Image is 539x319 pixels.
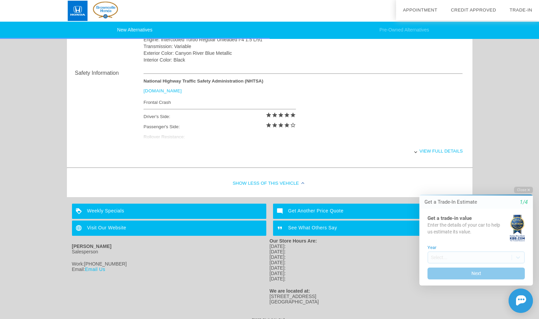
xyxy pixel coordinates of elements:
div: Frontal Crash [144,98,296,107]
span: [DATE]: [270,249,286,254]
i: star [278,112,284,118]
i: star [284,122,290,128]
div: View full details [144,143,463,159]
div: Driver's Side: [144,112,296,122]
span: [DATE]: [270,260,286,265]
img: ic_mode_comment_white_24dp_2x.png [273,204,288,219]
div: Transmission: Variable [144,43,463,50]
a: See What Others Say [273,221,467,236]
img: ic_language_white_24dp_2x.png [72,221,87,236]
div: Work: [72,261,270,267]
i: star_border [290,122,296,128]
div: Exterior Color: Canyon River Blue Metallic [144,50,463,56]
span: [DATE]: [270,244,286,249]
div: Safety Information [75,69,144,77]
div: Passenger's Side: [144,122,296,132]
div: Show Less of this Vehicle [67,170,472,197]
a: [DOMAIN_NAME] [144,88,182,93]
i: star [284,112,290,118]
strong: National Highway Traffic Safety Administration (NHTSA) [144,78,263,84]
strong: [PERSON_NAME] [72,244,112,249]
i: star [278,122,284,128]
span: [DATE]: [270,254,286,260]
span: [PHONE_NUMBER] [84,261,127,267]
i: star [266,122,272,128]
a: Weekly Specials [72,204,266,219]
a: Trade-In [510,7,532,13]
span: [DATE]: [270,271,286,276]
a: Appointment [403,7,437,13]
div: Interior Color: Black [144,56,463,63]
i: star [266,112,272,118]
i: star [272,112,278,118]
div: Salesperson [72,249,270,254]
span: [DATE]: [270,265,286,271]
i: star [290,112,296,118]
a: Email Us [85,267,105,272]
iframe: Chat Assistance [405,181,539,319]
div: [STREET_ADDRESS] [GEOGRAPHIC_DATA] [270,294,467,304]
div: Email: [72,267,270,272]
a: Credit Approved [451,7,496,13]
a: Get Another Price Quote [273,204,467,219]
img: ic_format_quote_white_24dp_2x.png [273,221,288,236]
strong: Our Store Hours Are: [270,238,317,244]
a: Visit Our Website [72,221,266,236]
strong: We are located at: [270,288,310,294]
i: star [272,122,278,128]
img: ic_loyalty_white_24dp_2x.png [72,204,87,219]
span: [DATE]: [270,276,286,281]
